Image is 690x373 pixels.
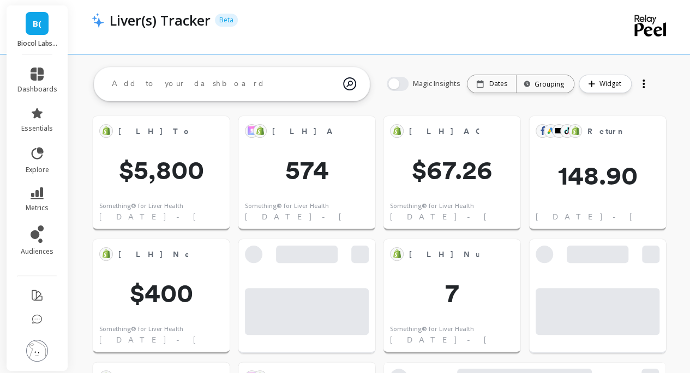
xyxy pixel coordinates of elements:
[245,211,407,222] span: [DATE] - [DATE]
[33,17,41,30] span: B(
[390,325,474,334] div: Something® for Liver Health
[92,13,104,28] img: header icon
[118,124,188,139] span: [LH] Total Sales
[93,280,230,306] span: $400
[99,211,261,222] span: [DATE] - [DATE]
[99,334,261,345] span: [DATE] - [DATE]
[272,124,334,139] span: [LH] Active Subscriptions
[413,78,463,89] span: Magic Insights
[118,249,311,260] span: [LH] New Sub Sales
[409,124,479,139] span: [LH] AOV
[587,124,625,139] span: Return On Advertising Spend (ROAS)
[26,340,48,362] img: profile picture
[245,201,329,211] div: Something® for Liver Health
[579,75,632,93] button: Widget
[26,204,49,212] span: metrics
[526,79,564,89] div: Grouping
[21,124,53,133] span: essentials
[599,78,625,89] span: Widget
[383,280,520,306] span: 7
[99,201,183,211] div: Something® for Liver Health
[409,126,500,137] span: [LH] AOV
[272,126,484,137] span: [LH] Active Subscriptions
[17,39,57,48] p: Biocol Labs (US)
[390,211,552,222] span: [DATE] - [DATE]
[390,201,474,211] div: Something® for Liver Health
[17,85,57,94] span: dashboards
[529,162,666,188] span: 148.90
[118,247,188,262] span: [LH] New Sub Sales
[390,334,552,345] span: [DATE] - [DATE]
[99,325,183,334] div: Something® for Liver Health
[110,11,211,29] p: Liver(s) Tracker
[343,69,356,99] img: magic search icon
[383,157,520,183] span: $67.26
[409,247,479,262] span: [LH] Number of New Orders MTD
[238,157,375,183] span: 574
[118,126,260,137] span: [LH] Total Sales
[215,14,238,27] p: Beta
[21,247,53,256] span: audiences
[26,166,49,174] span: explore
[489,80,507,88] p: Dates
[93,157,230,183] span: $5,800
